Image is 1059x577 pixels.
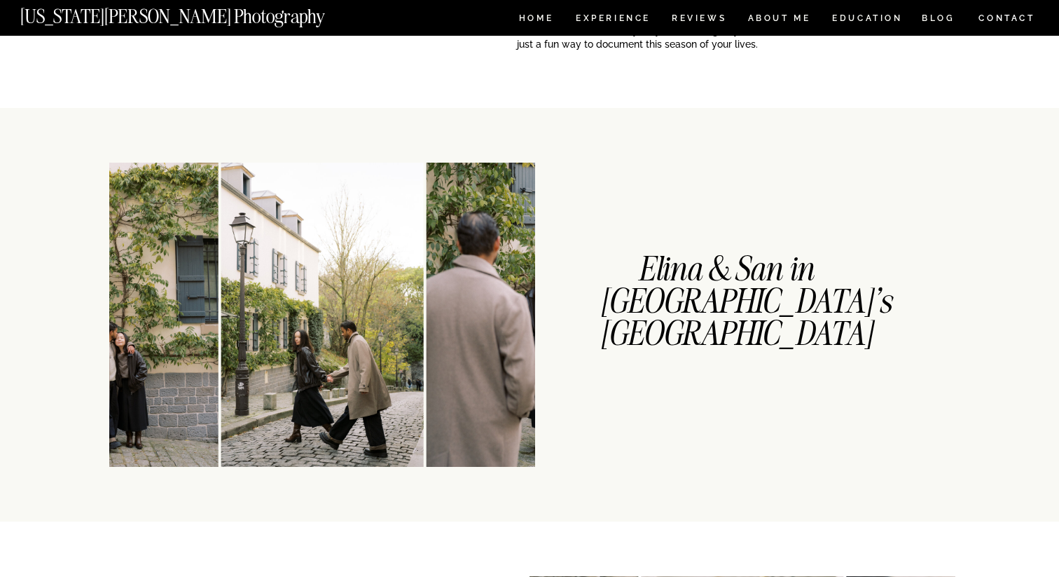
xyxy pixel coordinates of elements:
[672,14,724,26] a: REVIEWS
[831,14,904,26] a: EDUCATION
[20,7,372,19] a: [US_STATE][PERSON_NAME] Photography
[747,14,811,26] a: ABOUT ME
[922,14,955,26] a: BLOG
[978,11,1036,26] a: CONTACT
[576,14,649,26] a: Experience
[516,14,556,26] a: HOME
[600,253,850,346] h1: Elina & San in [GEOGRAPHIC_DATA]'s [GEOGRAPHIC_DATA]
